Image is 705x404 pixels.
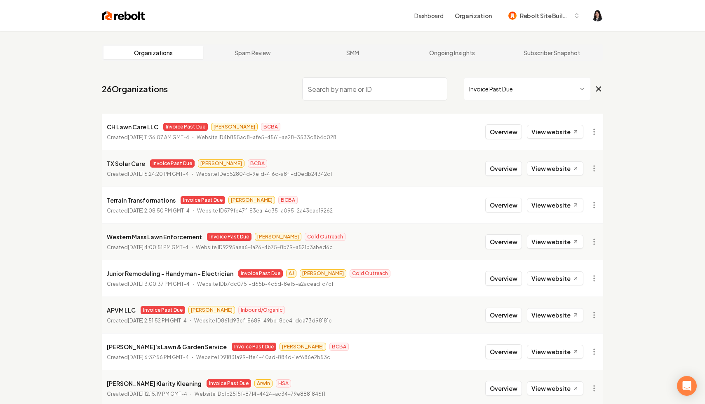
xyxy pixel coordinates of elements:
button: Overview [485,124,522,139]
span: Invoice Past Due [238,269,283,278]
span: Invoice Past Due [163,123,208,131]
button: Overview [485,381,522,396]
p: Created [107,207,190,215]
time: [DATE] 4:00:51 PM GMT-4 [128,244,188,250]
p: TX Solar Care [107,159,145,168]
p: [PERSON_NAME] Klarity Kleaning [107,378,202,388]
a: View website [527,381,583,395]
span: BCBA [329,343,349,351]
p: Website ID 91831a99-1fe4-40ad-884d-1ef686e2b53c [196,353,330,362]
time: [DATE] 2:51:52 PM GMT-4 [128,318,187,324]
span: Cold Outreach [305,233,345,241]
p: Created [107,170,189,178]
span: HSA [276,379,291,388]
p: Created [107,280,190,288]
time: [DATE] 3:00:37 PM GMT-4 [128,281,190,287]
p: Western Mass Lawn Enforcement [107,232,202,242]
span: [PERSON_NAME] [300,269,346,278]
p: Created [107,390,187,398]
span: Cold Outreach [350,269,390,278]
time: [DATE] 11:36:07 AM GMT-4 [128,134,189,140]
a: 26Organizations [102,83,168,95]
a: Subscriber Snapshot [502,46,602,59]
span: Rebolt Site Builder [520,12,570,20]
a: Spam Review [203,46,303,59]
img: Haley Paramoure [592,10,603,21]
p: Website ID ec52804d-9e1d-416c-a8f1-d0edb24342c1 [196,170,332,178]
button: Organization [450,8,497,23]
p: Created [107,133,189,142]
span: Inbound/Organic [238,306,285,314]
p: APVM LLC [107,305,136,315]
p: Created [107,353,189,362]
span: [PERSON_NAME] [198,159,244,168]
span: [PERSON_NAME] [228,196,275,204]
input: Search by name or ID [302,77,447,100]
button: Overview [485,198,522,213]
button: Overview [485,271,522,286]
span: Invoice Past Due [150,159,195,168]
span: Invoice Past Due [232,343,276,351]
a: View website [527,235,583,249]
p: Website ID 579fb47f-83ea-4c35-a095-2a43cab19262 [197,207,333,215]
p: CH Lawn Care LLC [107,122,158,132]
span: Invoice Past Due [207,233,251,241]
span: Invoice Past Due [181,196,225,204]
img: Rebolt Logo [102,10,145,21]
time: [DATE] 6:37:56 PM GMT-4 [128,354,189,360]
p: Website ID 861d93cf-8689-49bb-8ee4-dda73d98181c [194,317,332,325]
span: BCBA [278,196,298,204]
time: [DATE] 12:15:19 PM GMT-4 [128,391,187,397]
p: Terrain Transformations [107,195,176,205]
a: Dashboard [414,12,443,20]
span: Invoice Past Due [207,379,251,388]
span: Arwin [254,379,273,388]
a: Ongoing Insights [402,46,502,59]
a: View website [527,161,583,175]
p: [PERSON_NAME]'s Lawn & Garden Service [107,342,227,352]
a: View website [527,198,583,212]
div: Open Intercom Messenger [677,376,697,396]
p: Website ID c1b2515f-8714-4424-ac34-79e8881846f1 [195,390,325,398]
button: Open user button [592,10,603,21]
p: Created [107,317,187,325]
span: [PERSON_NAME] [280,343,326,351]
img: Rebolt Site Builder [508,12,517,20]
a: View website [527,271,583,285]
button: Overview [485,234,522,249]
span: BCBA [261,123,280,131]
span: BCBA [248,159,267,168]
a: Organizations [103,46,203,59]
span: [PERSON_NAME] [188,306,235,314]
p: Created [107,243,188,252]
time: [DATE] 6:24:20 PM GMT-4 [128,171,189,177]
button: Overview [485,308,522,322]
p: Website ID 9295aea6-1a26-4b75-8b79-a521b3abed6c [196,243,333,252]
p: Junior Remodeling - Handyman - Electrician [107,269,233,278]
time: [DATE] 2:08:50 PM GMT-4 [128,208,190,214]
span: Invoice Past Due [141,306,185,314]
a: View website [527,125,583,139]
span: [PERSON_NAME] [255,233,301,241]
p: Website ID 4b855ad8-afe5-4561-ae28-3533c8b4c028 [197,133,336,142]
span: [PERSON_NAME] [211,123,258,131]
p: Website ID b7dc0751-d65b-4c5d-8e15-a2aceadfc7cf [197,280,334,288]
span: AJ [286,269,296,278]
a: View website [527,345,583,359]
a: SMM [303,46,402,59]
a: View website [527,308,583,322]
button: Overview [485,344,522,359]
button: Overview [485,161,522,176]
